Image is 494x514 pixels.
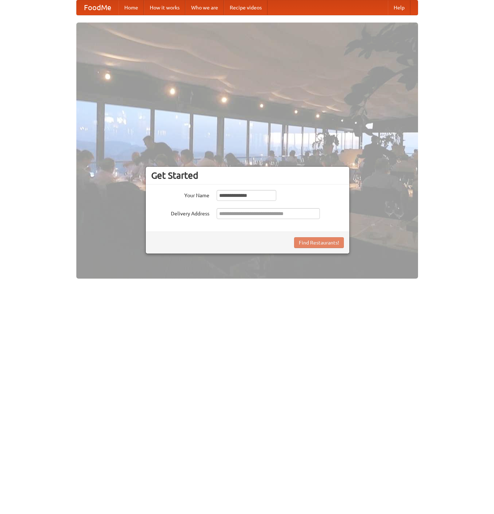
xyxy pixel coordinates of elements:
[119,0,144,15] a: Home
[388,0,410,15] a: Help
[185,0,224,15] a: Who we are
[144,0,185,15] a: How it works
[224,0,268,15] a: Recipe videos
[151,190,209,199] label: Your Name
[294,237,344,248] button: Find Restaurants!
[151,170,344,181] h3: Get Started
[77,0,119,15] a: FoodMe
[151,208,209,217] label: Delivery Address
